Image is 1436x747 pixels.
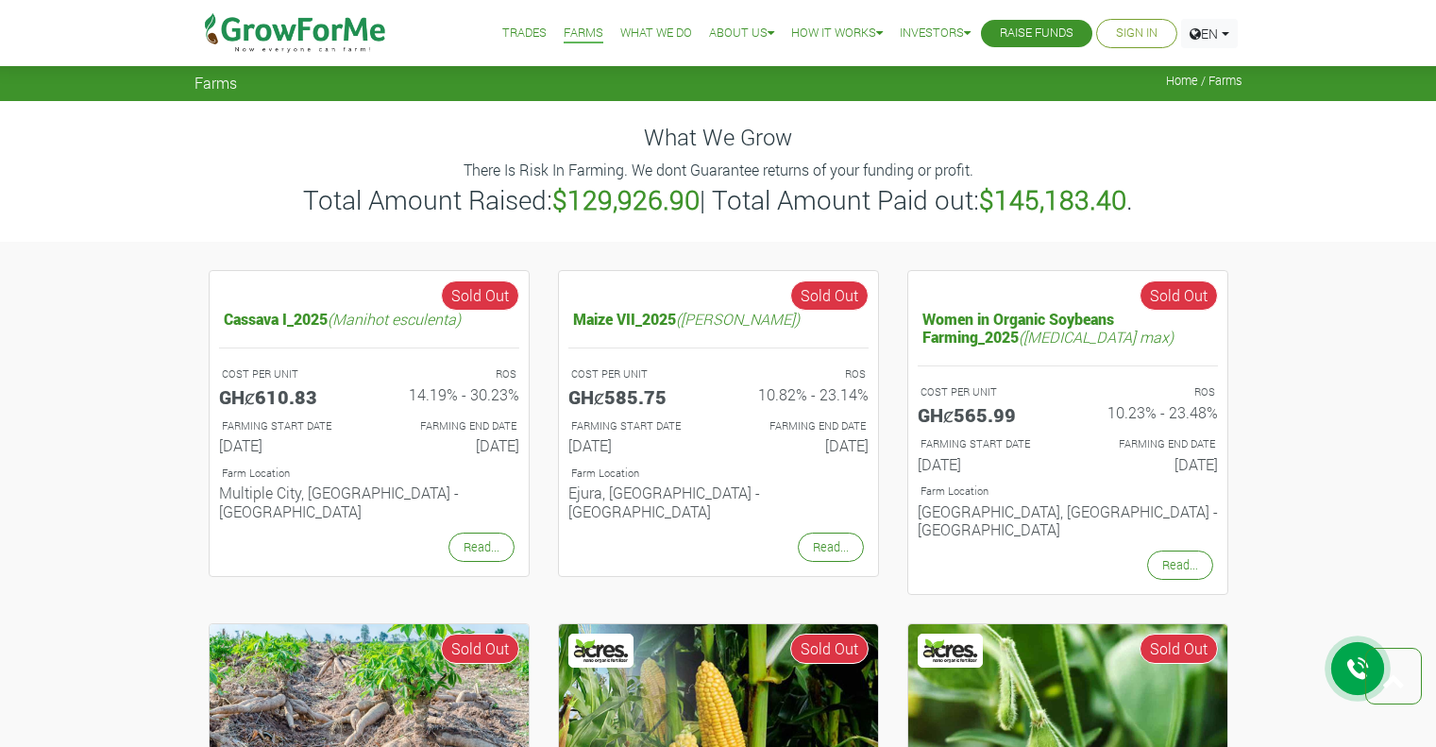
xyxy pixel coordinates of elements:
[564,24,603,43] a: Farms
[1082,455,1218,473] h6: [DATE]
[448,533,515,562] a: Read...
[222,366,352,382] p: COST PER UNIT
[1140,280,1218,311] span: Sold Out
[383,436,519,454] h6: [DATE]
[1140,634,1218,664] span: Sold Out
[1000,24,1073,43] a: Raise Funds
[386,418,516,434] p: FARMING END DATE
[1181,19,1238,48] a: EN
[571,637,632,665] img: Acres Nano
[790,634,869,664] span: Sold Out
[568,305,869,332] h5: Maize VII_2025
[1085,384,1215,400] p: ROS
[1166,74,1242,88] span: Home / Farms
[571,418,701,434] p: FARMING START DATE
[791,24,883,43] a: How it Works
[709,24,774,43] a: About Us
[222,418,352,434] p: FARMING START DATE
[1019,327,1174,347] i: ([MEDICAL_DATA] max)
[197,184,1240,216] h3: Total Amount Raised: | Total Amount Paid out: .
[219,385,355,408] h5: GHȼ610.83
[620,24,692,43] a: What We Do
[571,366,701,382] p: COST PER UNIT
[918,502,1218,538] h6: [GEOGRAPHIC_DATA], [GEOGRAPHIC_DATA] - [GEOGRAPHIC_DATA]
[222,466,516,482] p: Location of Farm
[502,24,547,43] a: Trades
[921,436,1051,452] p: FARMING START DATE
[918,403,1054,426] h5: GHȼ565.99
[1147,551,1213,580] a: Read...
[676,309,800,329] i: ([PERSON_NAME])
[571,466,866,482] p: Location of Farm
[733,436,869,454] h6: [DATE]
[383,385,519,403] h6: 14.19% - 30.23%
[328,309,461,329] i: (Manihot esculenta)
[386,366,516,382] p: ROS
[921,484,1215,500] p: Location of Farm
[552,182,700,217] b: $129,926.90
[900,24,971,43] a: Investors
[219,436,355,454] h6: [DATE]
[194,74,237,92] span: Farms
[219,484,519,519] h6: Multiple City, [GEOGRAPHIC_DATA] - [GEOGRAPHIC_DATA]
[735,418,866,434] p: FARMING END DATE
[441,634,519,664] span: Sold Out
[921,637,981,665] img: Acres Nano
[197,159,1240,181] p: There Is Risk In Farming. We dont Guarantee returns of your funding or profit.
[979,182,1126,217] b: $145,183.40
[568,436,704,454] h6: [DATE]
[1116,24,1157,43] a: Sign In
[219,305,519,332] h5: Cassava I_2025
[568,385,704,408] h5: GHȼ585.75
[194,124,1242,151] h4: What We Grow
[568,484,869,519] h6: Ejura, [GEOGRAPHIC_DATA] - [GEOGRAPHIC_DATA]
[1082,403,1218,421] h6: 10.23% - 23.48%
[921,384,1051,400] p: COST PER UNIT
[735,366,866,382] p: ROS
[1085,436,1215,452] p: FARMING END DATE
[733,385,869,403] h6: 10.82% - 23.14%
[790,280,869,311] span: Sold Out
[798,533,864,562] a: Read...
[441,280,519,311] span: Sold Out
[918,305,1218,350] h5: Women in Organic Soybeans Farming_2025
[918,455,1054,473] h6: [DATE]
